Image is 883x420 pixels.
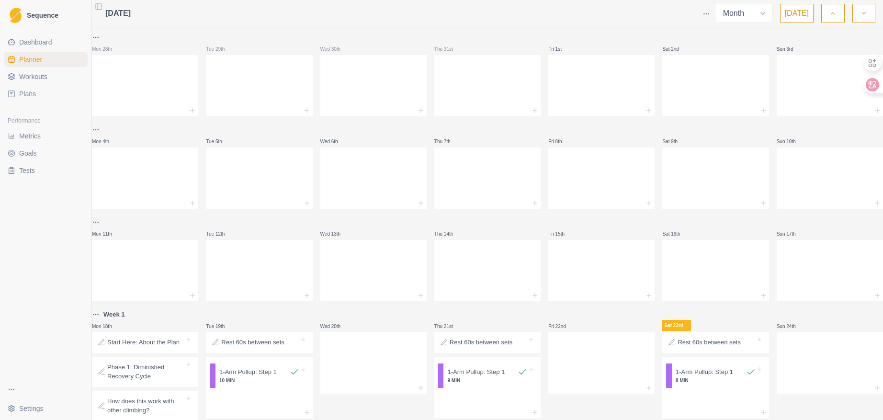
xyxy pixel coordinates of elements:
p: 10 MIN [219,377,299,384]
p: Mon 11th [92,230,121,238]
div: Start Here: About the Plan [92,332,198,353]
p: 1-Arm Pullup: Step 1 [676,367,733,377]
p: Thu 7th [434,138,463,145]
div: Rest 60s between sets [662,332,769,353]
p: Rest 60s between sets [450,338,513,347]
p: Week 1 [103,310,125,319]
button: [DATE] [780,4,814,23]
div: 1-Arm Pullup: Step 110 MIN [210,363,308,388]
span: Plans [19,89,36,99]
p: Sat 9th [662,138,691,145]
a: LogoSequence [4,4,88,27]
p: Sat 16th [662,230,691,238]
span: Goals [19,148,37,158]
p: Sat 23rd [662,320,691,331]
p: Sun 3rd [777,45,805,53]
a: Dashboard [4,34,88,50]
p: Thu 21st [434,323,463,330]
div: Rest 60s between sets [434,332,541,353]
p: Sun 17th [777,230,805,238]
p: Tue 12th [206,230,235,238]
div: Phase 1: Diminished Recovery Cycle [92,357,198,387]
p: Wed 13th [320,230,349,238]
p: 9 MIN [447,377,527,384]
button: Settings [4,401,88,416]
p: Tue 29th [206,45,235,53]
p: 1-Arm Pullup: Step 1 [447,367,505,377]
a: Metrics [4,128,88,144]
a: Workouts [4,69,88,84]
p: Mon 18th [92,323,121,330]
p: Sun 10th [777,138,805,145]
a: Planner [4,52,88,67]
p: 8 MIN [676,377,756,384]
div: 1-Arm Pullup: Step 18 MIN [666,363,765,388]
span: Workouts [19,72,47,81]
span: Tests [19,166,35,175]
div: Rest 60s between sets [206,332,312,353]
span: Sequence [27,12,58,19]
p: Wed 6th [320,138,349,145]
p: Mon 28th [92,45,121,53]
p: Wed 20th [320,323,349,330]
p: Fri 8th [548,138,577,145]
p: Thu 31st [434,45,463,53]
p: Mon 4th [92,138,121,145]
p: Wed 30th [320,45,349,53]
p: Thu 14th [434,230,463,238]
a: Goals [4,146,88,161]
span: Metrics [19,131,41,141]
p: Rest 60s between sets [678,338,741,347]
p: Sun 24th [777,323,805,330]
p: Sat 2nd [662,45,691,53]
p: Start Here: About the Plan [107,338,180,347]
p: Fri 15th [548,230,577,238]
span: Planner [19,55,42,64]
div: 1-Arm Pullup: Step 19 MIN [438,363,537,388]
p: Rest 60s between sets [221,338,284,347]
p: Phase 1: Diminished Recovery Cycle [107,363,185,381]
p: How does this work with other climbing? [107,397,185,415]
a: Tests [4,163,88,178]
span: Dashboard [19,37,52,47]
p: Fri 22nd [548,323,577,330]
span: [DATE] [105,8,131,19]
img: Logo [10,8,22,23]
a: Plans [4,86,88,102]
p: 1-Arm Pullup: Step 1 [219,367,277,377]
p: Fri 1st [548,45,577,53]
p: Tue 19th [206,323,235,330]
p: Tue 5th [206,138,235,145]
div: Performance [4,113,88,128]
